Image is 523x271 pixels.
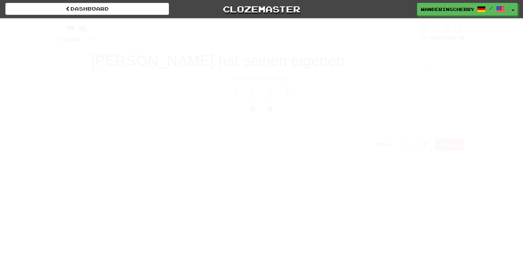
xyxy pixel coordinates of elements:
span: . [428,52,432,69]
span: Score: [59,36,84,42]
span: 10 [397,19,409,27]
span: WanderingCherry331 [421,6,474,12]
button: Submit [239,119,284,135]
div: / [59,24,95,33]
button: ü [263,83,277,98]
button: Round history (alt+y) [400,139,414,151]
div: Mastered [419,35,464,41]
button: Report [435,139,464,151]
button: ä [229,83,243,98]
span: [PERSON_NAME] hat seinen eigenen [91,52,344,69]
div: Each has his own taste. [59,75,464,82]
span: 0 [290,19,296,27]
button: Single letter hint - you only get 1 per sentence and score half the points! alt+h [263,103,277,115]
button: Help! [371,139,397,151]
button: ö [246,83,260,98]
a: WanderingCherry331 / [417,3,509,16]
span: / [489,6,493,11]
a: Dashboard [5,3,169,15]
button: ß [280,83,294,98]
span: 75 % [419,35,430,40]
button: Switch sentence to multiple choice alt+p [246,103,260,115]
span: 0 [89,34,95,43]
a: Clozemaster [180,3,343,15]
span: 0 [163,19,169,27]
